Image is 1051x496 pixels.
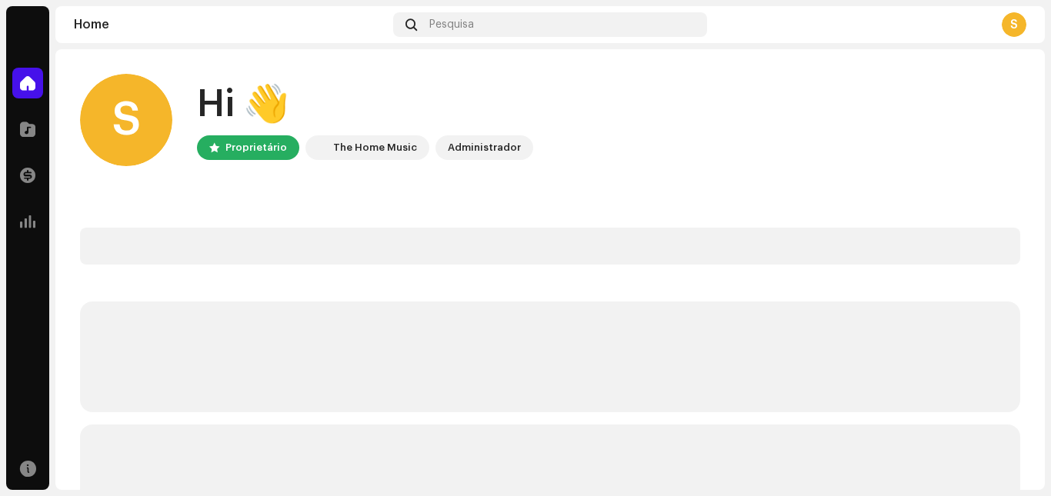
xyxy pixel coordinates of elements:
[448,138,521,157] div: Administrador
[74,18,387,31] div: Home
[197,80,533,129] div: Hi 👋
[429,18,474,31] span: Pesquisa
[225,138,287,157] div: Proprietário
[333,138,417,157] div: The Home Music
[80,74,172,166] div: S
[309,138,327,157] img: c86870aa-2232-4ba3-9b41-08f587110171
[1002,12,1026,37] div: S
